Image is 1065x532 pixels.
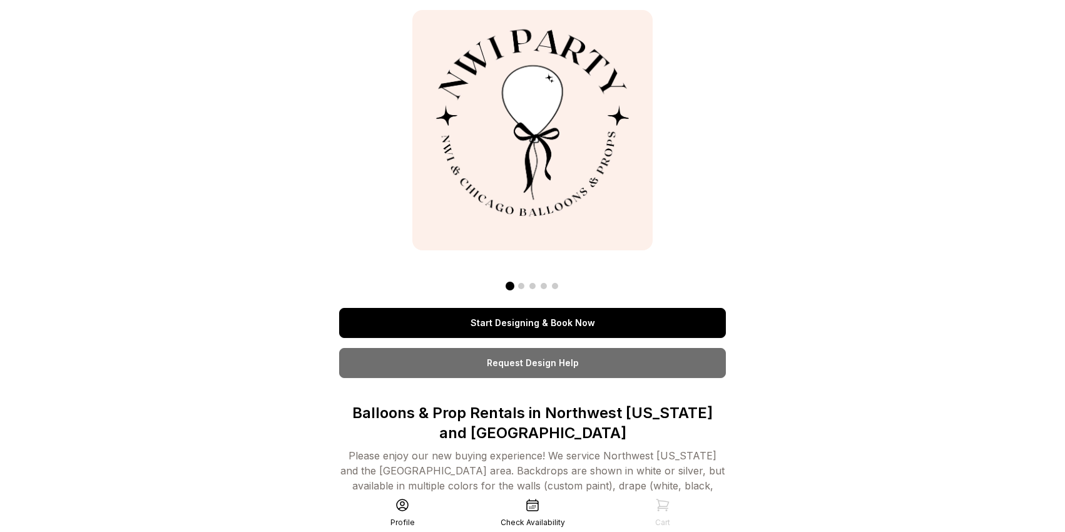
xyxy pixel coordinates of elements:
a: Start Designing & Book Now [339,308,726,338]
div: Profile [390,518,415,528]
p: Balloons & Prop Rentals in Northwest [US_STATE] and [GEOGRAPHIC_DATA] [339,403,726,443]
div: Check Availability [501,518,565,528]
a: Request Design Help [339,348,726,378]
div: Cart [655,518,670,528]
